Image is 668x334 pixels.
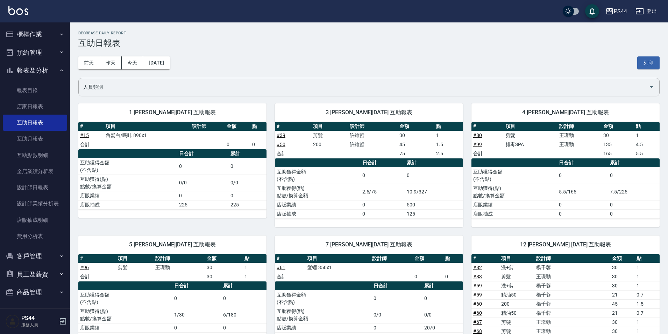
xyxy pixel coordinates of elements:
[443,254,463,263] th: 點
[557,122,602,131] th: 設計師
[100,56,122,69] button: 昨天
[480,241,651,248] span: 12 [PERSON_NAME] [DATE] 互助報表
[434,140,463,149] td: 1.5
[172,290,221,307] td: 0
[306,254,370,263] th: 項目
[602,149,634,158] td: 165
[229,191,267,200] td: 0
[434,149,463,158] td: 2.5
[610,299,635,308] td: 45
[422,290,463,307] td: 0
[311,131,348,140] td: 剪髮
[3,247,67,265] button: 客戶管理
[405,167,463,184] td: 0
[275,184,361,200] td: 互助獲得(點) 點數/換算金額
[6,314,20,328] img: Person
[104,131,190,140] td: 角蛋白/嗎啡 890x1
[504,140,557,149] td: 排毒SPA
[3,43,67,62] button: 預約管理
[635,263,660,272] td: 1
[398,140,434,149] td: 45
[221,290,267,307] td: 0
[154,263,205,272] td: 王璟勳
[361,200,405,209] td: 0
[534,318,610,327] td: 王璟勳
[275,122,311,131] th: #
[473,274,482,279] a: #83
[504,122,557,131] th: 項目
[471,167,557,184] td: 互助獲得金額 (不含點)
[610,254,635,263] th: 金額
[275,122,463,158] table: a dense table
[372,307,422,323] td: 0/0
[610,272,635,281] td: 30
[243,254,267,263] th: 點
[603,4,630,19] button: PS44
[610,318,635,327] td: 30
[473,265,482,270] a: #82
[3,228,67,244] a: 費用分析表
[348,131,398,140] td: 許維哲
[250,140,267,149] td: 0
[78,56,100,69] button: 前天
[372,323,422,332] td: 0
[534,299,610,308] td: 楊千蓉
[311,122,348,131] th: 項目
[370,254,413,263] th: 設計師
[348,140,398,149] td: 許維哲
[471,209,557,218] td: 店販抽成
[398,131,434,140] td: 30
[78,254,267,281] table: a dense table
[361,158,405,168] th: 日合計
[398,149,434,158] td: 75
[225,140,250,149] td: 0
[422,281,463,291] th: 累計
[635,254,660,263] th: 點
[275,149,311,158] td: 合計
[275,307,372,323] td: 互助獲得(點) 點數/換算金額
[177,158,229,175] td: 0
[634,122,660,131] th: 點
[3,163,67,179] a: 全店業績分析表
[635,272,660,281] td: 1
[633,5,660,18] button: 登出
[81,81,646,93] input: 人員名稱
[372,281,422,291] th: 日合計
[499,272,534,281] td: 剪髮
[78,122,104,131] th: #
[8,6,28,15] img: Logo
[361,209,405,218] td: 0
[80,265,89,270] a: #96
[3,98,67,115] a: 店家日報表
[610,281,635,290] td: 30
[3,131,67,147] a: 互助月報表
[177,191,229,200] td: 0
[499,254,534,263] th: 項目
[275,158,463,219] table: a dense table
[177,200,229,209] td: 225
[634,131,660,140] td: 1
[473,283,482,288] a: #59
[229,175,267,191] td: 0/0
[557,209,609,218] td: 0
[608,167,660,184] td: 0
[473,292,482,298] a: #59
[405,184,463,200] td: 10.9/327
[499,299,534,308] td: 200
[277,142,285,147] a: #50
[473,319,482,325] a: #67
[205,272,243,281] td: 30
[311,140,348,149] td: 200
[190,122,225,131] th: 設計師
[172,307,221,323] td: 1/30
[443,272,463,281] td: 0
[534,281,610,290] td: 楊千蓉
[610,263,635,272] td: 30
[205,254,243,263] th: 金額
[499,281,534,290] td: 洗+剪
[275,254,463,281] table: a dense table
[637,56,660,69] button: 列印
[87,241,258,248] span: 5 [PERSON_NAME][DATE] 互助報表
[78,272,116,281] td: 合計
[361,184,405,200] td: 2.5/75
